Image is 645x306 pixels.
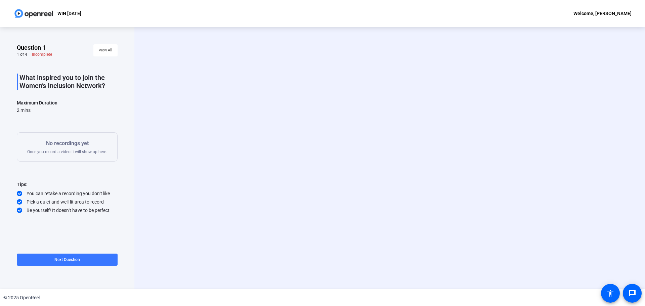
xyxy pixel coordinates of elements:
[99,45,112,55] span: View All
[19,74,118,90] p: What inspired you to join the Women’s Inclusion Network?
[3,294,40,301] div: © 2025 OpenReel
[17,44,46,52] span: Question 1
[93,44,118,56] button: View All
[573,9,632,17] div: Welcome, [PERSON_NAME]
[17,199,118,205] div: Pick a quiet and well-lit area to record
[17,107,57,114] div: 2 mins
[32,52,52,57] div: Incomplete
[17,190,118,197] div: You can retake a recording you don’t like
[17,254,118,266] button: Next Question
[606,289,614,297] mat-icon: accessibility
[13,7,54,20] img: OpenReel logo
[17,99,57,107] div: Maximum Duration
[17,207,118,214] div: Be yourself! It doesn’t have to be perfect
[17,52,27,57] div: 1 of 4
[57,9,81,17] p: WIN [DATE]
[27,139,107,147] p: No recordings yet
[628,289,636,297] mat-icon: message
[17,180,118,188] div: Tips:
[54,257,80,262] span: Next Question
[27,139,107,155] div: Once you record a video it will show up here.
